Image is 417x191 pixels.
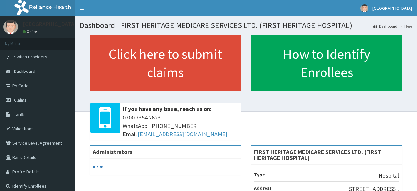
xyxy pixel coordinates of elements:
span: 0700 7354 2623 WhatsApp: [PHONE_NUMBER] Email: [123,113,238,138]
b: If you have any issue, reach us on: [123,105,212,113]
li: Here [398,24,412,29]
a: Dashboard [373,24,397,29]
span: [GEOGRAPHIC_DATA] [372,5,412,11]
span: Switch Providers [14,54,47,60]
img: User Image [360,4,368,12]
a: Click here to submit claims [90,35,241,91]
h1: Dashboard - FIRST HERITAGE MEDICARE SERVICES LTD. (FIRST HERITAGE HOSPITAL) [80,21,412,30]
a: [EMAIL_ADDRESS][DOMAIN_NAME] [138,130,227,138]
strong: FIRST HERITAGE MEDICARE SERVICES LTD. (FIRST HERITAGE HOSPITAL) [254,148,381,162]
b: Administrators [93,148,132,156]
b: Type [254,172,265,178]
b: Address [254,185,272,191]
span: Claims [14,97,27,103]
p: Hospital [379,171,399,180]
span: Dashboard [14,68,35,74]
a: Online [23,29,38,34]
img: User Image [3,20,18,34]
svg: audio-loading [93,162,103,172]
a: How to Identify Enrollees [251,35,402,91]
p: [GEOGRAPHIC_DATA] [23,21,77,27]
span: Tariffs [14,111,26,117]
